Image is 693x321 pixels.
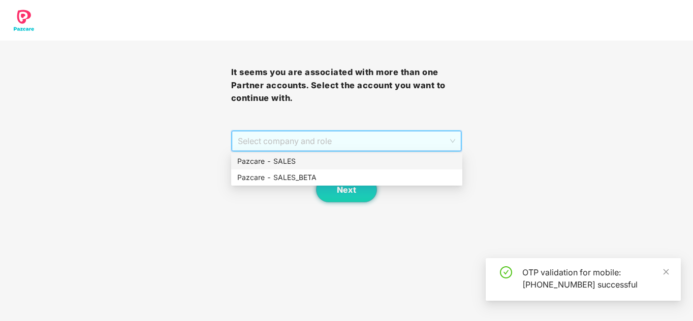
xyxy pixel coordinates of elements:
div: Pazcare - SALES [231,153,462,169]
span: Select company and role [238,131,456,151]
div: OTP validation for mobile: [PHONE_NUMBER] successful [522,266,669,291]
h3: It seems you are associated with more than one Partner accounts. Select the account you want to c... [231,66,462,105]
div: Pazcare - SALES_BETA [237,172,456,183]
button: Next [316,177,377,202]
span: Next [337,185,356,195]
span: check-circle [500,266,512,278]
div: Pazcare - SALES_BETA [231,169,462,186]
span: close [663,268,670,275]
div: Pazcare - SALES [237,156,456,167]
